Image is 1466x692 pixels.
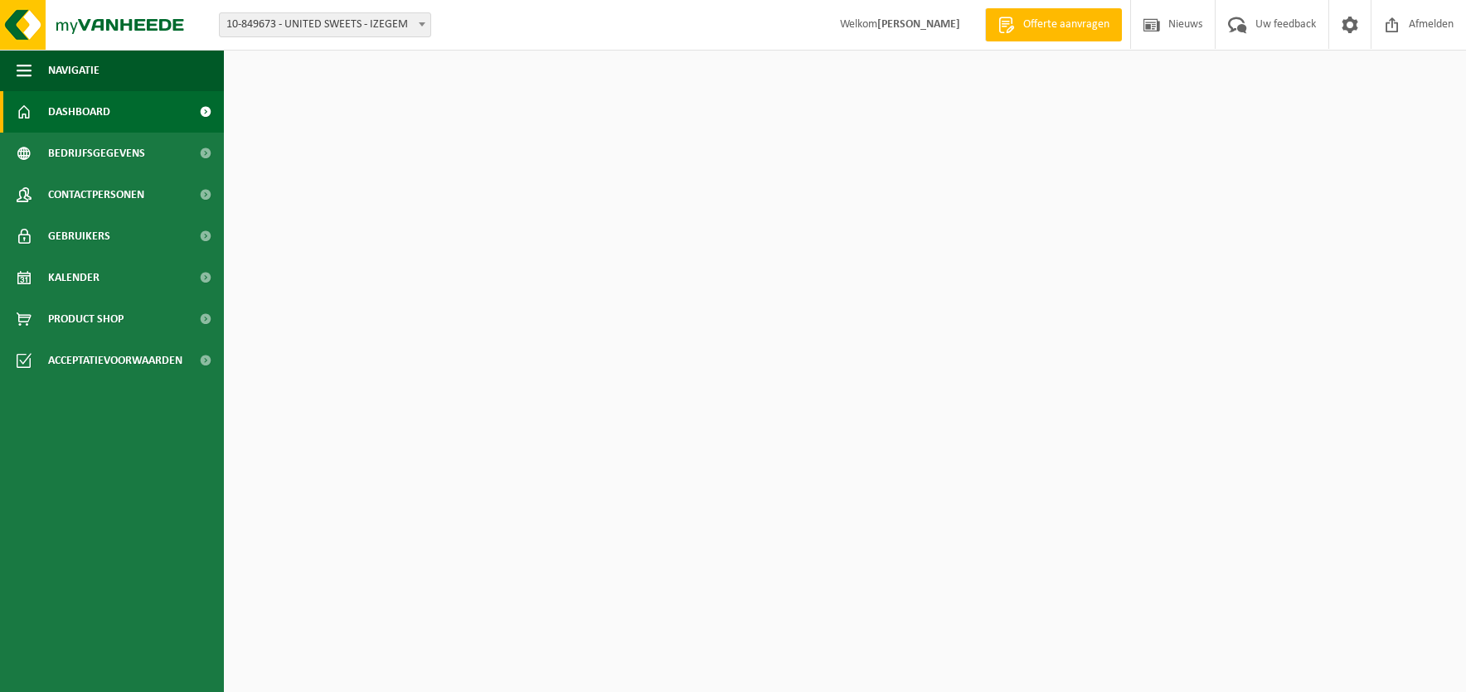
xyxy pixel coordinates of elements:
span: Offerte aanvragen [1019,17,1114,33]
span: Dashboard [48,91,110,133]
span: Navigatie [48,50,100,91]
span: Contactpersonen [48,174,144,215]
strong: [PERSON_NAME] [877,18,960,31]
a: Offerte aanvragen [985,8,1122,41]
span: 10-849673 - UNITED SWEETS - IZEGEM [219,12,431,37]
span: Bedrijfsgegevens [48,133,145,174]
span: 10-849673 - UNITED SWEETS - IZEGEM [220,13,430,36]
span: Product Shop [48,298,124,340]
span: Acceptatievoorwaarden [48,340,182,381]
span: Kalender [48,257,100,298]
span: Gebruikers [48,215,110,257]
